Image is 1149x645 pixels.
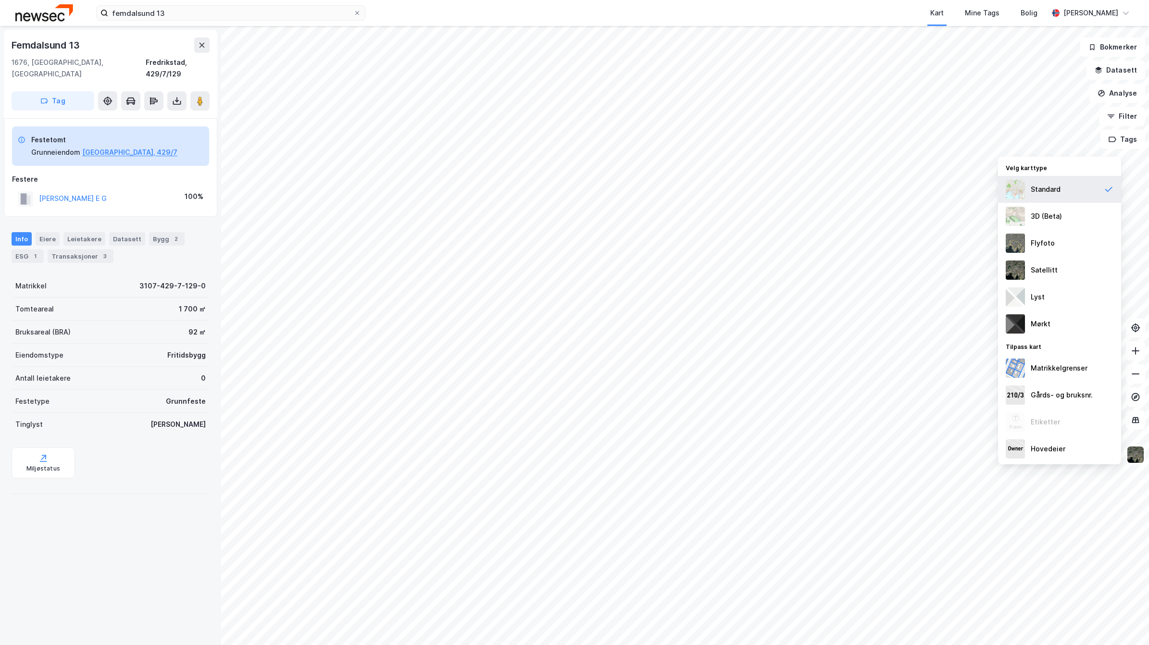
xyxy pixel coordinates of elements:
[1063,7,1118,19] div: [PERSON_NAME]
[1031,416,1060,428] div: Etiketter
[1006,385,1025,405] img: cadastreKeys.547ab17ec502f5a4ef2b.jpeg
[185,191,203,202] div: 100%
[109,232,145,246] div: Datasett
[15,326,71,338] div: Bruksareal (BRA)
[1099,107,1145,126] button: Filter
[1006,412,1025,432] img: Z
[179,303,206,315] div: 1 700 ㎡
[1006,287,1025,307] img: luj3wr1y2y3+OchiMxRmMxRlscgabnMEmZ7DJGWxyBpucwSZnsMkZbHIGm5zBJmewyRlscgabnMEmZ7DJGWxyBpucwSZnsMkZ...
[63,232,105,246] div: Leietakere
[1006,207,1025,226] img: Z
[1031,291,1045,303] div: Lyst
[12,174,209,185] div: Festere
[12,91,94,111] button: Tag
[139,280,206,292] div: 3107-429-7-129-0
[48,249,113,263] div: Transaksjoner
[1100,130,1145,149] button: Tags
[149,232,185,246] div: Bygg
[150,419,206,430] div: [PERSON_NAME]
[1031,318,1050,330] div: Mørkt
[100,251,110,261] div: 3
[31,147,80,158] div: Grunneiendom
[1031,237,1055,249] div: Flyfoto
[201,372,206,384] div: 0
[146,57,210,80] div: Fredrikstad, 429/7/129
[26,465,60,472] div: Miljøstatus
[1031,443,1065,455] div: Hovedeier
[1006,314,1025,334] img: nCdM7BzjoCAAAAAElFTkSuQmCC
[1031,264,1058,276] div: Satellitt
[1006,359,1025,378] img: cadastreBorders.cfe08de4b5ddd52a10de.jpeg
[108,6,353,20] input: Søk på adresse, matrikkel, gårdeiere, leietakere eller personer
[998,159,1121,176] div: Velg karttype
[1031,184,1061,195] div: Standard
[15,419,43,430] div: Tinglyst
[15,303,54,315] div: Tomteareal
[1101,599,1149,645] div: Kontrollprogram for chat
[12,57,146,80] div: 1676, [GEOGRAPHIC_DATA], [GEOGRAPHIC_DATA]
[15,4,73,21] img: newsec-logo.f6e21ccffca1b3a03d2d.png
[1006,260,1025,280] img: 9k=
[36,232,60,246] div: Eiere
[998,337,1121,355] div: Tilpass kart
[1031,362,1087,374] div: Matrikkelgrenser
[965,7,999,19] div: Mine Tags
[167,349,206,361] div: Fritidsbygg
[15,396,50,407] div: Festetype
[12,232,32,246] div: Info
[15,280,47,292] div: Matrikkel
[1006,439,1025,459] img: majorOwner.b5e170eddb5c04bfeeff.jpeg
[31,134,177,146] div: Festetomt
[1021,7,1037,19] div: Bolig
[12,249,44,263] div: ESG
[188,326,206,338] div: 92 ㎡
[1031,389,1093,401] div: Gårds- og bruksnr.
[30,251,40,261] div: 1
[930,7,944,19] div: Kart
[12,37,81,53] div: Femdalsund 13
[15,349,63,361] div: Eiendomstype
[1089,84,1145,103] button: Analyse
[1006,180,1025,199] img: Z
[1006,234,1025,253] img: Z
[166,396,206,407] div: Grunnfeste
[1101,599,1149,645] iframe: Chat Widget
[82,147,177,158] button: [GEOGRAPHIC_DATA], 429/7
[1087,61,1145,80] button: Datasett
[15,372,71,384] div: Antall leietakere
[171,234,181,244] div: 2
[1031,211,1062,222] div: 3D (Beta)
[1126,446,1145,464] img: 9k=
[1080,37,1145,57] button: Bokmerker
